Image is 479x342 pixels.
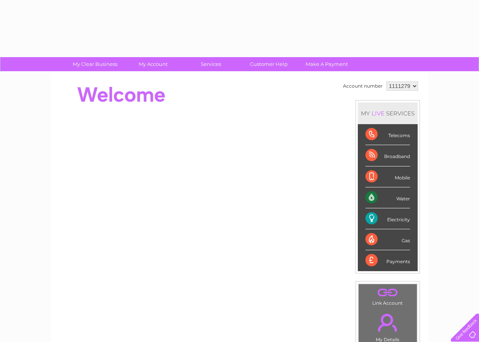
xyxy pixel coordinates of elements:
a: . [360,286,415,299]
div: LIVE [370,110,386,117]
div: Payments [365,250,410,271]
div: Broadband [365,145,410,166]
div: Water [365,187,410,208]
a: . [360,309,415,336]
div: Electricity [365,208,410,229]
td: Link Account [358,284,417,308]
a: Customer Help [237,57,300,71]
div: MY SERVICES [358,102,418,124]
div: Gas [365,229,410,250]
a: My Clear Business [64,57,127,71]
td: Account number [341,80,384,93]
div: Telecoms [365,124,410,145]
a: My Account [122,57,184,71]
a: Services [179,57,242,71]
a: Make A Payment [295,57,358,71]
div: Mobile [365,166,410,187]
